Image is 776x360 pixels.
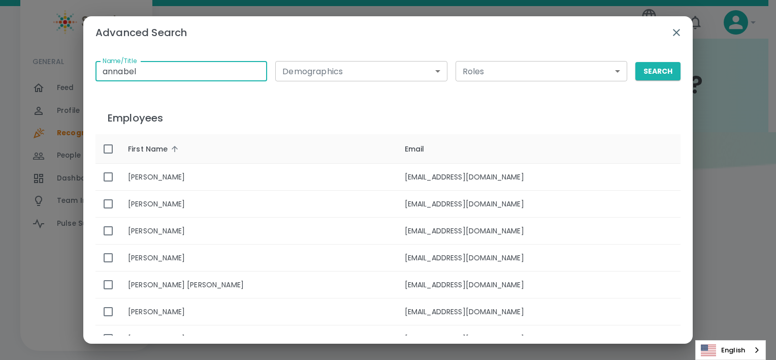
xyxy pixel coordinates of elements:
th: [PERSON_NAME] [120,218,397,245]
th: [PERSON_NAME] [120,245,397,272]
td: [EMAIL_ADDRESS][DOMAIN_NAME] [397,272,681,298]
div: Employees [108,110,668,126]
td: [EMAIL_ADDRESS][DOMAIN_NAME] [397,325,681,352]
aside: Language selected: English [695,340,766,360]
button: Search [635,62,681,81]
span: First Name [128,143,181,155]
td: [EMAIL_ADDRESS][DOMAIN_NAME] [397,191,681,218]
a: English [696,341,765,359]
h2: Advanced Search [83,16,693,49]
td: [EMAIL_ADDRESS][DOMAIN_NAME] [397,218,681,245]
td: [EMAIL_ADDRESS][DOMAIN_NAME] [397,298,681,325]
td: [EMAIL_ADDRESS][DOMAIN_NAME] [397,164,681,191]
td: [EMAIL_ADDRESS][DOMAIN_NAME] [397,245,681,272]
label: Name/Title [103,56,137,65]
th: [PERSON_NAME] [120,191,397,218]
th: [PERSON_NAME] [PERSON_NAME] [120,272,397,298]
th: [PERSON_NAME] [120,164,397,191]
th: [PERSON_NAME] [120,325,397,352]
th: [PERSON_NAME] [120,298,397,325]
span: Email [405,143,438,155]
div: Language [695,340,766,360]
